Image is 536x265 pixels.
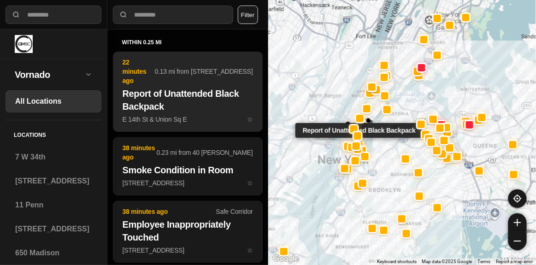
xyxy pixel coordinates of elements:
[238,6,258,24] button: Filter
[123,207,216,216] p: 38 minutes ago
[113,115,263,123] a: 22 minutes ago0.13 mi from [STREET_ADDRESS]Report of Unattended Black BackpackE 14th St & Union S...
[155,67,253,76] p: 0.13 mi from [STREET_ADDRESS]
[85,71,92,78] img: open
[123,218,253,244] h2: Employee Inappropriately Touched
[122,39,253,46] h5: within 0.25 mi
[15,68,85,81] h2: Vornado
[123,246,253,255] p: [STREET_ADDRESS]
[508,189,527,208] button: recenter
[123,164,253,177] h2: Smoke Condition in Room
[271,253,301,265] a: Open this area in Google Maps (opens a new window)
[377,259,417,265] button: Keyboard shortcuts
[12,10,21,19] img: search
[295,123,423,137] div: Report of Unattended Black Backpack
[15,224,92,235] h3: [STREET_ADDRESS]
[15,176,92,187] h3: [STREET_ADDRESS]
[247,116,253,123] span: star
[6,170,101,192] a: [STREET_ADDRESS]
[513,194,522,203] img: recenter
[113,179,263,187] a: 38 minutes ago0.23 mi from 40 [PERSON_NAME]Smoke Condition in Room[STREET_ADDRESS]star
[15,35,33,53] img: logo
[216,207,253,216] p: Safe Corridor
[123,115,253,124] p: E 14th St & Union Sq E
[123,58,155,85] p: 22 minutes ago
[6,146,101,168] a: 7 W 34th
[508,213,527,232] button: zoom-in
[422,259,472,264] span: Map data ©2025 Google
[496,259,533,264] a: Report a map error
[156,148,253,157] p: 0.23 mi from 40 [PERSON_NAME]
[113,246,263,254] a: 38 minutes agoSafe CorridorEmployee Inappropriately Touched[STREET_ADDRESS]star
[6,218,101,240] a: [STREET_ADDRESS]
[123,178,253,188] p: [STREET_ADDRESS]
[247,247,253,254] span: star
[113,201,263,263] button: 38 minutes agoSafe CorridorEmployee Inappropriately Touched[STREET_ADDRESS]star
[6,242,101,264] a: 650 Madison
[508,232,527,250] button: zoom-out
[6,120,101,146] h5: Locations
[123,87,253,113] h2: Report of Unattended Black Backpack
[113,137,263,195] button: 38 minutes ago0.23 mi from 40 [PERSON_NAME]Smoke Condition in Room[STREET_ADDRESS]star
[15,247,92,259] h3: 650 Madison
[247,179,253,187] span: star
[478,259,491,264] a: Terms (opens in new tab)
[514,219,521,226] img: zoom-in
[15,96,92,107] h3: All Locations
[15,200,92,211] h3: 11 Penn
[6,90,101,112] a: All Locations
[271,253,301,265] img: Google
[15,152,92,163] h3: 7 W 34th
[113,52,263,132] button: 22 minutes ago0.13 mi from [STREET_ADDRESS]Report of Unattended Black BackpackE 14th St & Union S...
[123,143,157,162] p: 38 minutes ago
[119,10,128,19] img: search
[514,237,521,245] img: zoom-out
[6,194,101,216] a: 11 Penn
